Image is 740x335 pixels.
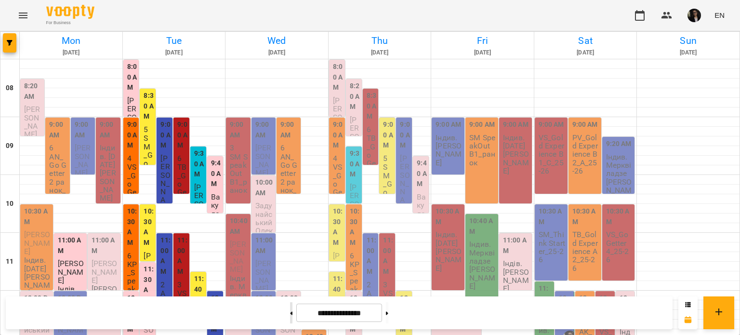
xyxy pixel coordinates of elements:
[350,206,360,248] label: 10:30 AM
[572,134,599,175] p: PV_Gold Experience B2_A_25-26
[24,81,42,102] label: 8:20 AM
[333,206,343,248] label: 10:30 AM
[255,177,274,198] label: 10:00 AM
[367,134,377,234] p: TB_Go Getter 3 ранок_25-26
[333,154,343,162] p: 4
[127,96,137,163] span: [PERSON_NAME]
[367,235,377,277] label: 11:00 AM
[230,216,248,237] label: 10:40 AM
[280,144,299,152] p: 6
[469,134,496,167] p: SM SpeakOut B1_ранок
[127,206,137,248] label: 10:30 AM
[503,134,530,175] p: Індив. [DATE][PERSON_NAME]
[383,154,393,162] p: 5
[383,163,393,271] p: SM_Go Getter 2 ранок_25-26
[539,283,552,315] label: 11:50 AM
[92,285,119,310] p: [PERSON_NAME]
[536,33,635,48] h6: Sat
[177,154,187,162] p: 6
[255,120,274,140] label: 9:00 AM
[194,274,204,315] label: 11:40 AM
[6,199,13,209] h6: 10
[606,206,633,227] label: 10:30 AM
[687,9,701,22] img: 5778de2c1ff5f249927c32fdd130b47c.png
[211,192,220,243] span: Вакула Антон
[227,48,327,57] h6: [DATE]
[417,192,426,243] span: Вакула Антон
[127,163,137,263] p: VS_Go Getter 1 ранок_25-26
[75,143,91,177] span: [PERSON_NAME]
[24,206,51,227] label: 10:30 AM
[177,163,187,263] p: TB_Go Getter 3 ранок_25-26
[127,252,137,260] p: 6
[469,240,496,290] p: Індив. Мерквіладзе [PERSON_NAME]
[124,33,224,48] h6: Tue
[24,256,51,297] p: Індив. [DATE][PERSON_NAME]
[367,125,377,134] p: 6
[383,120,393,151] label: 9:00 AM
[127,260,137,319] p: KP_Speak Out A2
[100,144,118,202] p: Індив. [DATE][PERSON_NAME]
[58,285,85,318] p: Індів. [PERSON_NAME]
[160,154,170,221] span: [PERSON_NAME]
[255,235,274,256] label: 11:00 AM
[160,235,171,277] label: 11:00 AM
[333,274,343,315] label: 11:40 AM
[144,91,154,122] label: 8:30 AM
[606,230,633,264] p: VS_Go Getter 4_25-26
[75,120,93,140] label: 9:00 AM
[49,144,67,152] p: 6
[6,256,13,267] h6: 11
[255,201,273,252] span: Задунайський Олександр
[367,91,377,122] label: 8:30 AM
[503,235,530,256] label: 11:00 AM
[433,48,532,57] h6: [DATE]
[92,259,118,285] span: [PERSON_NAME]
[572,120,598,130] label: 9:00 AM
[21,48,121,57] h6: [DATE]
[539,230,566,264] p: SM_Think Starter_25-26
[436,230,462,272] p: Індив. [DATE][PERSON_NAME]
[333,163,343,263] p: VS_Go Getter 1 ранок_25-26
[230,120,248,140] label: 9:00 AM
[124,48,224,57] h6: [DATE]
[177,120,187,151] label: 9:00 AM
[350,260,360,319] p: KP_Speak Out A2
[160,120,171,151] label: 9:00 AM
[539,120,564,130] label: 9:00 AM
[536,48,635,57] h6: [DATE]
[606,153,633,203] p: Індив. Мерквіладзе [PERSON_NAME]
[711,6,728,24] button: EN
[638,48,738,57] h6: [DATE]
[572,206,599,227] label: 10:30 AM
[144,264,154,306] label: 11:30 AM
[503,259,530,293] p: Індів. [PERSON_NAME]
[100,120,118,140] label: 9:00 AM
[417,158,427,189] label: 9:40 AM
[127,62,137,93] label: 8:00 AM
[280,120,299,140] label: 9:00 AM
[230,144,248,152] p: 3
[144,125,154,134] p: 5
[92,235,119,256] label: 11:00 AM
[539,206,566,227] label: 10:30 AM
[433,33,532,48] h6: Fri
[350,115,359,183] span: [PERSON_NAME]
[436,134,462,167] p: Індив. [PERSON_NAME]
[227,33,327,48] h6: Wed
[144,206,154,248] label: 10:30 AM
[436,206,462,227] label: 10:30 AM
[24,105,40,139] span: [PERSON_NAME]
[330,33,430,48] h6: Thu
[539,134,566,175] p: VS_Gold Experience B1_C_25-26
[606,139,632,149] label: 9:20 AM
[572,230,599,272] p: TB_Gold Experience A2_25-26
[333,62,343,93] label: 8:00 AM
[58,235,85,256] label: 11:00 AM
[333,251,343,319] span: [PERSON_NAME]
[127,154,137,162] p: 4
[400,154,410,221] span: [PERSON_NAME]
[194,183,204,250] span: [PERSON_NAME]
[24,230,50,256] span: [PERSON_NAME]
[12,4,35,27] button: Menu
